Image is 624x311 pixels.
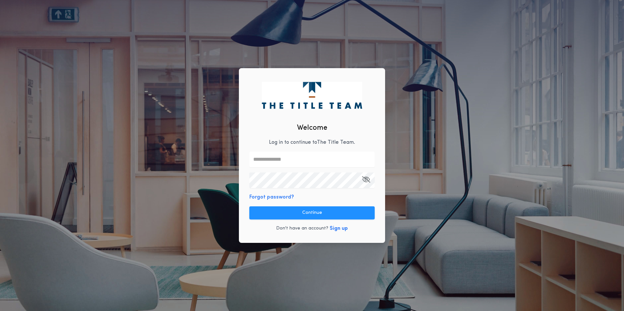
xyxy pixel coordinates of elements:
[330,225,348,232] button: Sign up
[276,225,328,232] p: Don't have an account?
[297,123,327,133] h2: Welcome
[249,193,294,201] button: Forgot password?
[269,139,355,146] p: Log in to continue to The Title Team .
[249,206,375,219] button: Continue
[262,82,362,109] img: logo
